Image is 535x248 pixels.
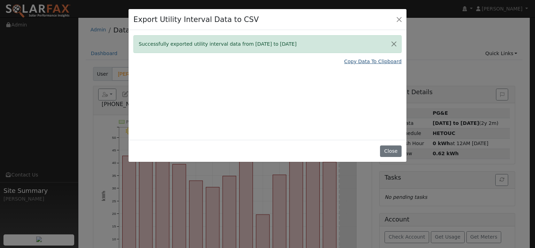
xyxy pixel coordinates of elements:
button: Close [380,145,401,157]
button: Close [394,14,404,24]
div: Successfully exported utility interval data from [DATE] to [DATE] [133,35,402,53]
button: Close [387,36,401,53]
a: Copy Data To Clipboard [344,58,402,65]
h4: Export Utility Interval Data to CSV [133,14,259,25]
